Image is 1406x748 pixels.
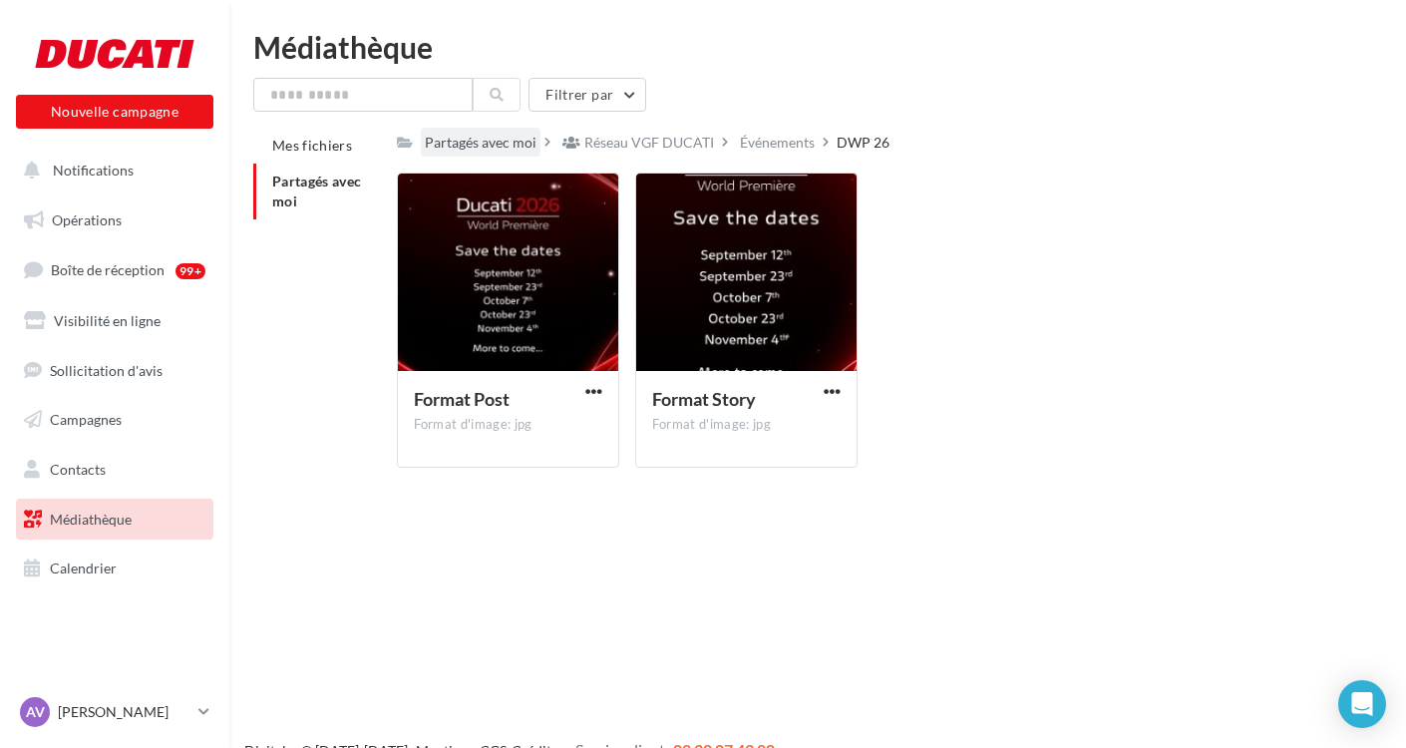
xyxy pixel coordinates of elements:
[50,411,122,428] span: Campagnes
[584,133,714,153] div: Réseau VGF DUCATI
[12,150,209,191] button: Notifications
[253,32,1382,62] div: Médiathèque
[52,211,122,228] span: Opérations
[652,388,756,410] span: Format Story
[414,416,602,434] div: Format d'image: jpg
[12,248,217,291] a: Boîte de réception99+
[12,499,217,541] a: Médiathèque
[12,350,217,392] a: Sollicitation d'avis
[50,511,132,528] span: Médiathèque
[12,548,217,589] a: Calendrier
[50,361,163,378] span: Sollicitation d'avis
[272,137,352,154] span: Mes fichiers
[58,702,190,722] p: [PERSON_NAME]
[425,133,536,153] div: Partagés avec moi
[16,693,213,731] a: AV [PERSON_NAME]
[740,133,815,153] div: Événements
[1338,680,1386,728] div: Open Intercom Messenger
[53,162,134,179] span: Notifications
[652,416,841,434] div: Format d'image: jpg
[272,173,362,209] span: Partagés avec moi
[176,263,205,279] div: 99+
[414,388,510,410] span: Format Post
[528,78,646,112] button: Filtrer par
[51,261,165,278] span: Boîte de réception
[54,312,161,329] span: Visibilité en ligne
[12,399,217,441] a: Campagnes
[50,560,117,576] span: Calendrier
[16,95,213,129] button: Nouvelle campagne
[837,133,889,153] div: DWP 26
[12,199,217,241] a: Opérations
[50,461,106,478] span: Contacts
[26,702,45,722] span: AV
[12,300,217,342] a: Visibilité en ligne
[12,449,217,491] a: Contacts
